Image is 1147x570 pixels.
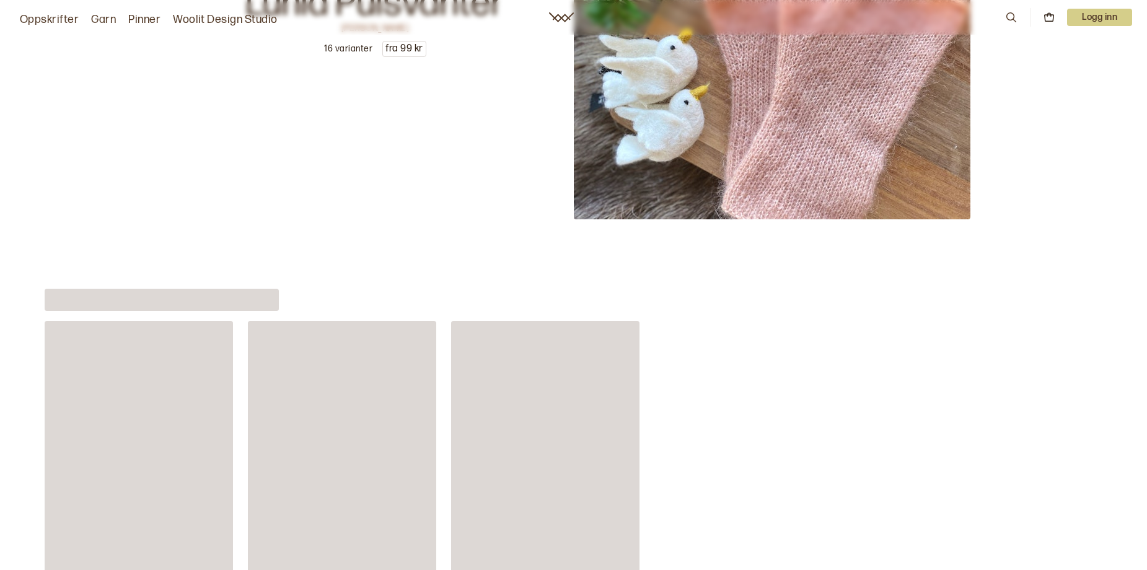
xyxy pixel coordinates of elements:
p: fra 99 kr [383,42,425,56]
a: Woolit [549,12,574,22]
button: User dropdown [1067,9,1132,26]
a: Oppskrifter [20,11,79,28]
a: Woolit Design Studio [173,11,278,28]
a: Garn [91,11,116,28]
a: Pinner [128,11,160,28]
p: Logg inn [1067,9,1132,26]
p: 16 varianter [324,43,372,55]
